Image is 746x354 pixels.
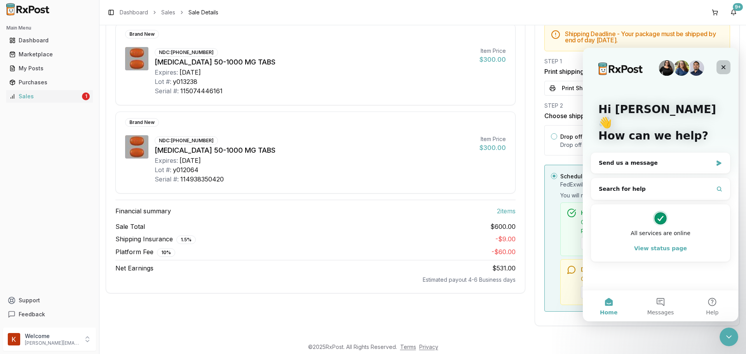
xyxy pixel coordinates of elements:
button: My Posts [3,62,96,75]
button: Purchases [3,76,96,89]
div: Brand New [125,30,159,38]
span: Feedback [19,310,45,318]
button: Dashboard [3,34,96,47]
span: Shipping Insurance [115,234,196,244]
div: [MEDICAL_DATA] 50-1000 MG TABS [155,145,473,156]
a: Terms [400,344,416,350]
div: Expires: [155,68,178,77]
p: [PERSON_NAME][EMAIL_ADDRESS][DOMAIN_NAME] [25,340,79,346]
span: Our support team can help you schedule the pickup. [581,275,716,283]
a: Sales1 [6,89,93,103]
label: Schedule package pickup [560,173,631,180]
div: Marketplace [9,51,90,58]
div: Sales [9,92,80,100]
div: Serial #: [155,174,179,184]
div: NDC: [PHONE_NUMBER] [155,136,218,145]
button: Schedule viaFedEx [581,237,650,249]
div: NDC: [PHONE_NUMBER] [155,48,218,57]
div: 9+ [733,3,743,11]
button: Contact Support via Chat [581,286,667,298]
div: Brand New [125,118,159,127]
div: Purchases [9,78,90,86]
img: RxPost Logo [3,3,53,16]
div: Dashboard [9,37,90,44]
button: 9+ [727,6,740,19]
span: - $60.00 [492,248,516,256]
p: Welcome [25,332,79,340]
div: My Posts [9,65,90,72]
div: Item Price [479,135,506,143]
img: User avatar [8,333,20,345]
div: STEP 1 [544,58,730,65]
button: Sales1 [3,90,96,103]
div: $300.00 [479,143,506,152]
span: Platform Fee [115,247,175,257]
span: Have a FedEx account? [581,209,642,217]
div: 1.5 % [176,235,196,244]
div: [DATE] [180,68,201,77]
label: Drop off at FedEx Location [560,133,629,140]
div: Expires: [155,156,178,165]
div: y012064 [173,165,199,174]
h2: Main Menu [6,25,93,31]
img: Janumet 50-1000 MG TABS [125,135,148,159]
span: Sale Total [115,222,145,231]
span: Don't have a FedEx account? [581,266,659,274]
div: 115074446161 [180,86,223,96]
div: [DATE] [180,156,201,165]
a: Dashboard [6,33,93,47]
div: STEP 2 [544,102,730,110]
button: Feedback [3,307,96,321]
a: Privacy [419,344,438,350]
iframe: Intercom live chat [583,48,738,321]
button: Support [3,293,96,307]
span: $600.00 [490,222,516,231]
h5: Shipping Deadline - Your package must be shipped by end of day [DATE] . [565,31,723,43]
div: Serial #: [155,86,179,96]
span: Sale Details [188,9,218,16]
h3: Choose shipping method [544,111,730,120]
a: Purchases [6,75,93,89]
span: Net Earnings [115,263,153,273]
div: 114938350420 [180,174,224,184]
span: Financial summary [115,206,171,216]
div: [MEDICAL_DATA] 50-1000 MG TABS [155,57,473,68]
a: Dashboard [120,9,148,16]
span: Click the link below to login and schedule your pickup directly. [581,218,717,234]
nav: breadcrumb [120,9,218,16]
div: Item Price [479,47,506,55]
iframe: Intercom live chat [720,328,738,346]
div: 10 % [157,248,175,257]
div: Lot #: [155,165,171,174]
div: y013238 [173,77,197,86]
h3: Print shipping label & packing slip [544,67,730,76]
p: FedEx will pickup your package from your location. [560,181,723,188]
div: $300.00 [479,55,506,64]
a: Sales [161,9,175,16]
div: Estimated payout 4-6 Business days [115,276,516,284]
span: You will need a FedEx account to schedule a pickup. [560,192,723,199]
button: Marketplace [3,48,96,61]
div: 1 [82,92,90,100]
img: Janumet 50-1000 MG TABS [125,47,148,70]
a: My Posts [6,61,93,75]
button: Print Shipping Documents [544,81,730,96]
span: $531.00 [492,264,516,272]
div: Lot #: [155,77,171,86]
